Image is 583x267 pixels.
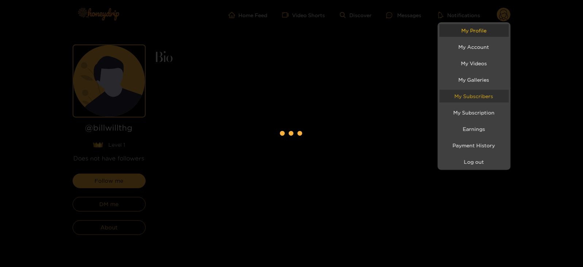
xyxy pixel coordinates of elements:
a: Earnings [440,123,509,135]
a: My Subscription [440,106,509,119]
a: My Galleries [440,73,509,86]
a: My Account [440,40,509,53]
a: Payment History [440,139,509,152]
a: My Videos [440,57,509,70]
a: My Subscribers [440,90,509,102]
button: Log out [440,155,509,168]
a: My Profile [440,24,509,37]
